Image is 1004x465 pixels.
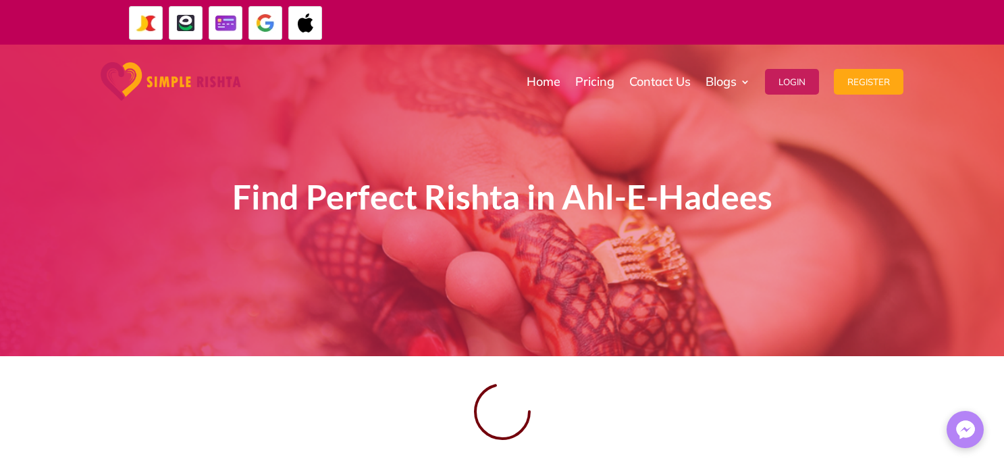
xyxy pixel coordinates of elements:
a: Contact Us [629,48,691,116]
a: Blogs [706,48,750,116]
span: Find Perfect Rishta in Ahl-E-Hadees [232,176,772,217]
img: Messenger [952,416,979,443]
div: ایپ میں پیمنٹ صرف گوگل پے اور ایپل پے کے ذریعے ممکن ہے۔ ، یا کریڈٹ کارڈ کے ذریعے ویب سائٹ پر ہوگی۔ [363,14,946,30]
strong: ایزی پیسہ [587,10,617,34]
button: Register [834,69,903,95]
a: Home [527,48,560,116]
strong: جاز کیش [620,10,649,34]
a: Pricing [575,48,614,116]
button: Login [765,69,819,95]
a: Register [834,48,903,116]
a: Login [765,48,819,116]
